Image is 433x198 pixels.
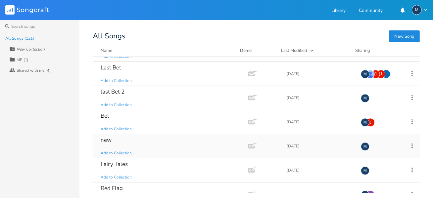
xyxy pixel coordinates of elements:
[355,47,395,54] div: Sharing
[361,142,369,151] div: Marketa
[101,126,132,132] span: Add to Collection
[101,161,128,167] div: Fairy Tales
[361,118,369,127] div: Marketa
[287,168,353,172] div: [DATE]
[101,102,132,108] span: Add to Collection
[17,47,45,51] div: New Collection
[359,8,383,14] a: Community
[101,150,132,156] span: Add to Collection
[366,70,375,78] img: Johnny Matt
[412,5,422,15] div: Marketa
[287,120,353,124] div: [DATE]
[287,72,353,76] div: [DATE]
[361,94,369,102] div: Marketa
[377,70,385,78] div: johnnymattmusic
[101,89,124,95] div: last Bet 2
[101,78,132,84] span: Add to Collection
[361,166,369,175] div: Marketa
[17,58,29,62] div: MP (1)
[371,70,380,78] div: johnnymattmusic
[101,48,112,54] div: Name
[287,144,353,148] div: [DATE]
[382,70,391,78] div: johnnymattmusic
[361,70,369,78] div: Marketa
[240,47,273,54] div: Demo
[101,47,232,54] button: Name
[101,137,112,143] div: new
[101,65,121,70] div: Last Bet
[389,30,420,42] button: New Song
[101,175,132,180] span: Add to Collection
[412,5,428,15] button: M
[17,68,51,72] div: Shared with me (4)
[101,113,109,119] div: Bet
[287,96,353,100] div: [DATE]
[101,54,132,59] span: Add to Collection
[281,48,307,54] div: Last Modified
[101,185,123,191] div: Red Flag
[287,192,353,196] div: [DATE]
[366,118,375,127] div: johnnymattmusic
[331,8,346,14] a: Library
[5,36,34,40] div: All Songs (121)
[93,33,420,39] div: All Songs
[281,47,347,54] button: Last Modified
